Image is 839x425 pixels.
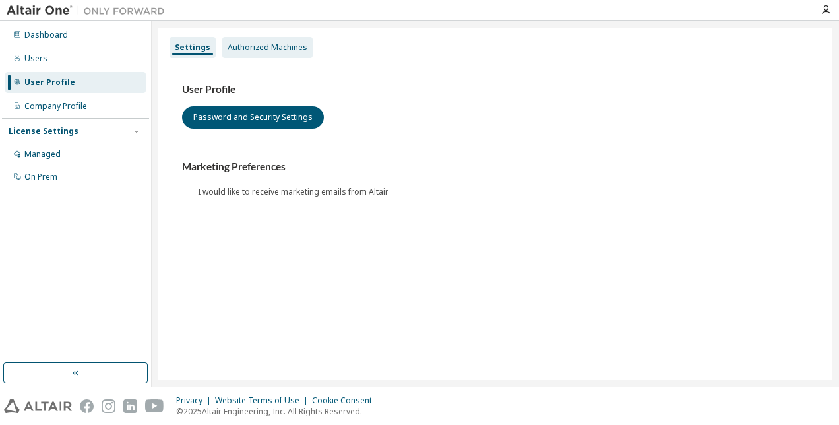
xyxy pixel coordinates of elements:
[24,149,61,160] div: Managed
[24,30,68,40] div: Dashboard
[24,77,75,88] div: User Profile
[80,399,94,413] img: facebook.svg
[24,101,87,112] div: Company Profile
[9,126,78,137] div: License Settings
[7,4,171,17] img: Altair One
[215,395,312,406] div: Website Terms of Use
[176,395,215,406] div: Privacy
[198,184,391,200] label: I would like to receive marketing emails from Altair
[182,83,809,96] h3: User Profile
[4,399,72,413] img: altair_logo.svg
[102,399,115,413] img: instagram.svg
[123,399,137,413] img: linkedin.svg
[175,42,210,53] div: Settings
[182,160,809,174] h3: Marketing Preferences
[312,395,380,406] div: Cookie Consent
[176,406,380,417] p: © 2025 Altair Engineering, Inc. All Rights Reserved.
[24,53,47,64] div: Users
[182,106,324,129] button: Password and Security Settings
[24,172,57,182] div: On Prem
[145,399,164,413] img: youtube.svg
[228,42,307,53] div: Authorized Machines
